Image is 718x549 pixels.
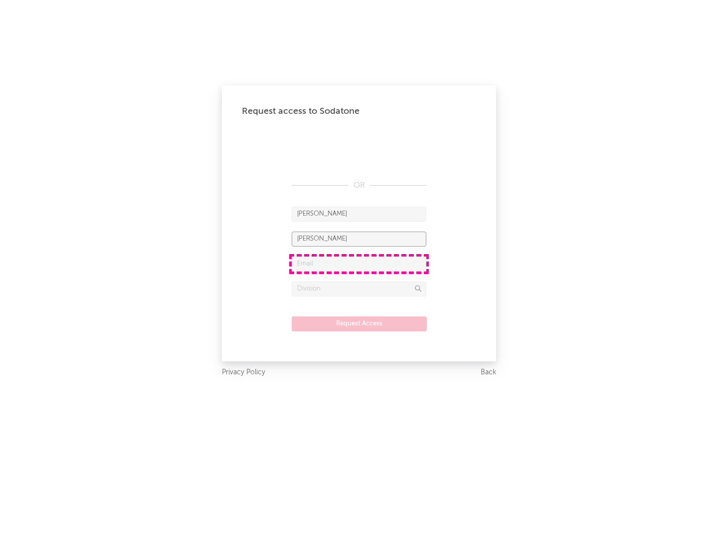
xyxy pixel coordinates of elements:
[292,207,426,222] input: First Name
[292,257,426,272] input: Email
[292,281,426,296] input: Division
[292,316,427,331] button: Request Access
[292,180,426,192] div: OR
[222,366,265,379] a: Privacy Policy
[242,105,476,117] div: Request access to Sodatone
[481,366,496,379] a: Back
[292,232,426,247] input: Last Name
